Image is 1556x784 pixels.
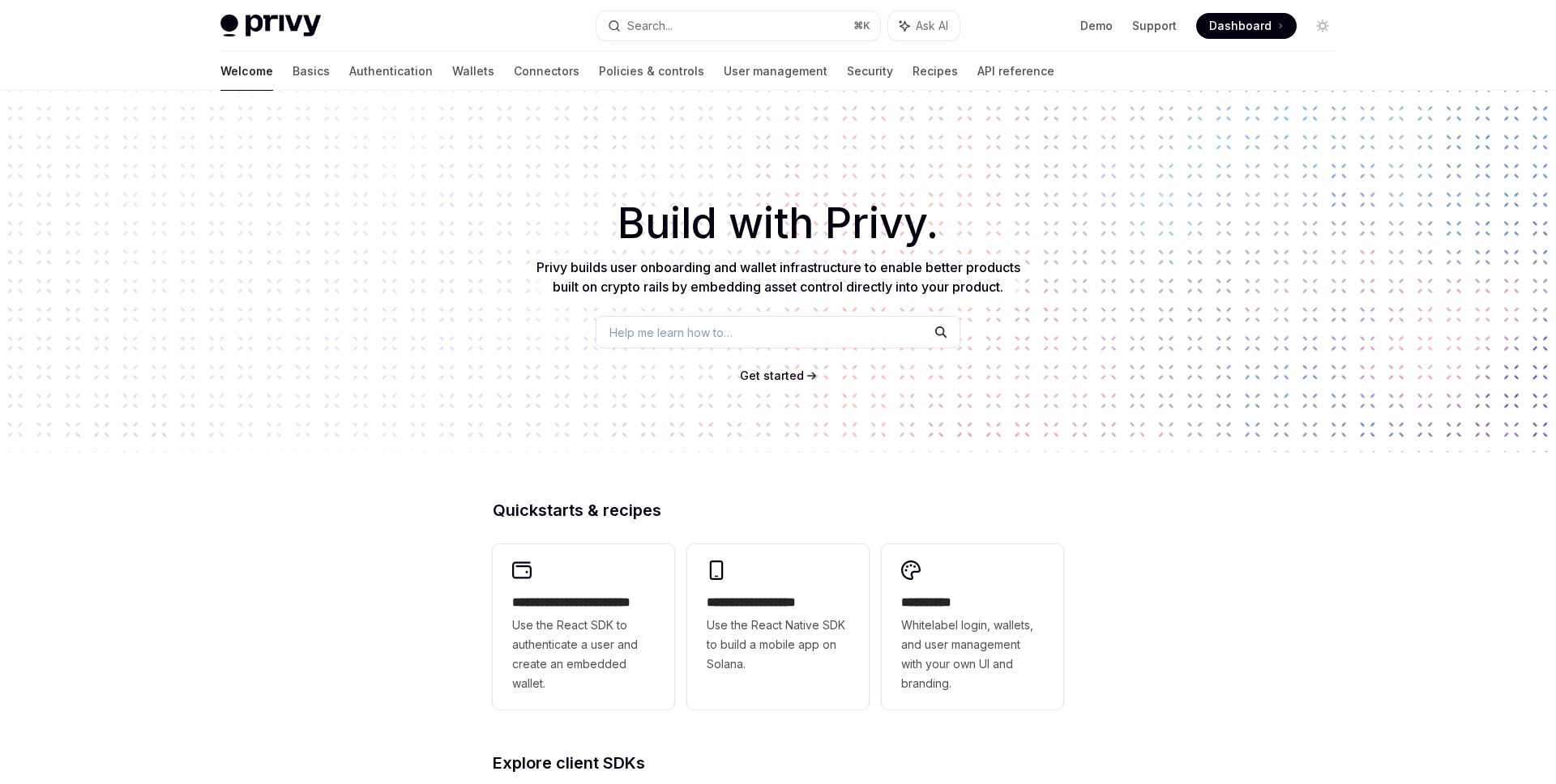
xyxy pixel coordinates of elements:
[627,16,673,36] div: Search...
[293,52,330,91] a: Basics
[1080,18,1113,34] a: Demo
[740,368,804,384] a: Get started
[901,616,1044,693] span: Whitelabel login, wallets, and user management with your own UI and branding.
[220,52,273,91] a: Welcome
[514,52,579,91] a: Connectors
[853,19,870,32] span: ⌘ K
[596,11,880,40] button: Search...⌘K
[452,52,494,91] a: Wallets
[493,755,645,771] span: Explore client SDKs
[687,544,869,709] a: **** **** **** ***Use the React Native SDK to build a mobile app on Solana.
[618,209,938,238] span: Build with Privy.
[707,616,849,674] span: Use the React Native SDK to build a mobile app on Solana.
[724,52,827,91] a: User management
[1132,18,1177,34] a: Support
[888,11,960,40] button: Ask AI
[882,544,1063,709] a: **** *****Whitelabel login, wallets, and user management with your own UI and branding.
[349,52,433,91] a: Authentication
[740,369,804,382] span: Get started
[916,18,948,34] span: Ask AI
[599,52,704,91] a: Policies & controls
[536,259,1020,295] span: Privy builds user onboarding and wallet infrastructure to enable better products built on crypto ...
[913,52,958,91] a: Recipes
[1196,13,1297,39] a: Dashboard
[847,52,893,91] a: Security
[609,324,733,341] span: Help me learn how to…
[493,502,661,518] span: Quickstarts & recipes
[977,52,1054,91] a: API reference
[1209,18,1272,34] span: Dashboard
[1310,13,1336,39] button: Toggle dark mode
[220,15,321,37] img: light logo
[512,616,655,693] span: Use the React SDK to authenticate a user and create an embedded wallet.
